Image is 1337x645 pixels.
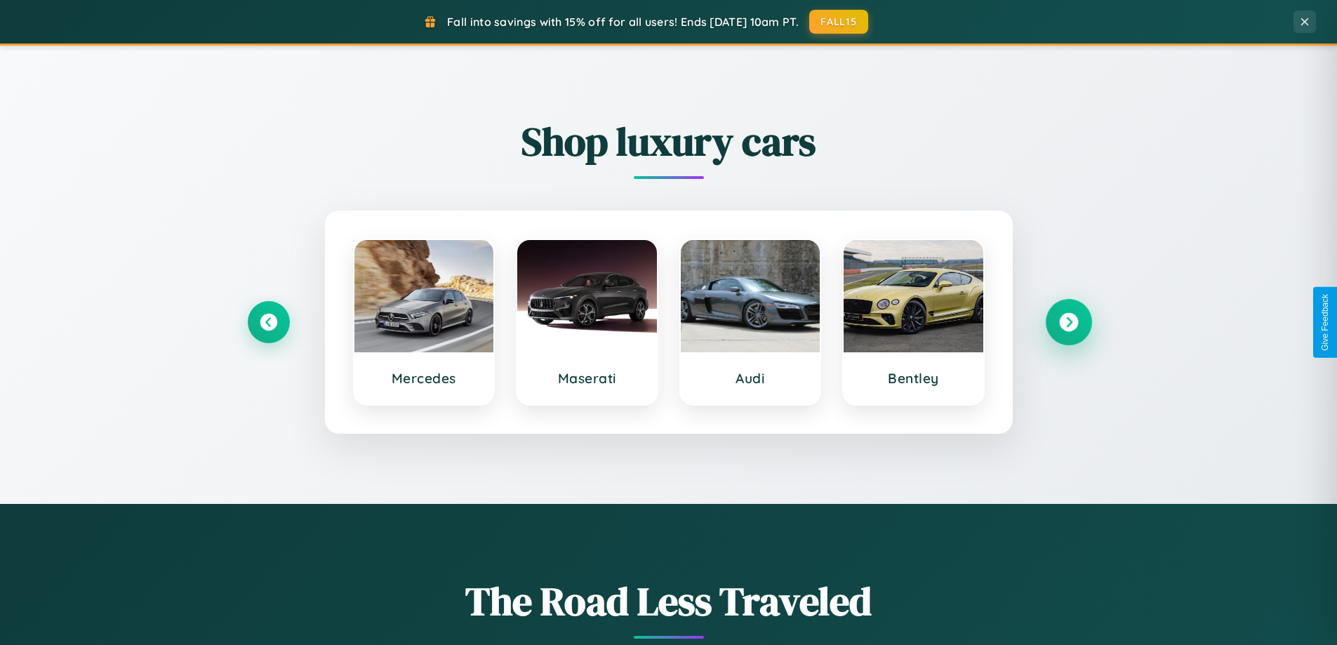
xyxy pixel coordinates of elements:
[1320,294,1330,351] div: Give Feedback
[447,15,799,29] span: Fall into savings with 15% off for all users! Ends [DATE] 10am PT.
[248,574,1090,628] h1: The Road Less Traveled
[531,370,643,387] h3: Maserati
[858,370,969,387] h3: Bentley
[368,370,480,387] h3: Mercedes
[695,370,806,387] h3: Audi
[809,10,868,34] button: FALL15
[248,114,1090,168] h2: Shop luxury cars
